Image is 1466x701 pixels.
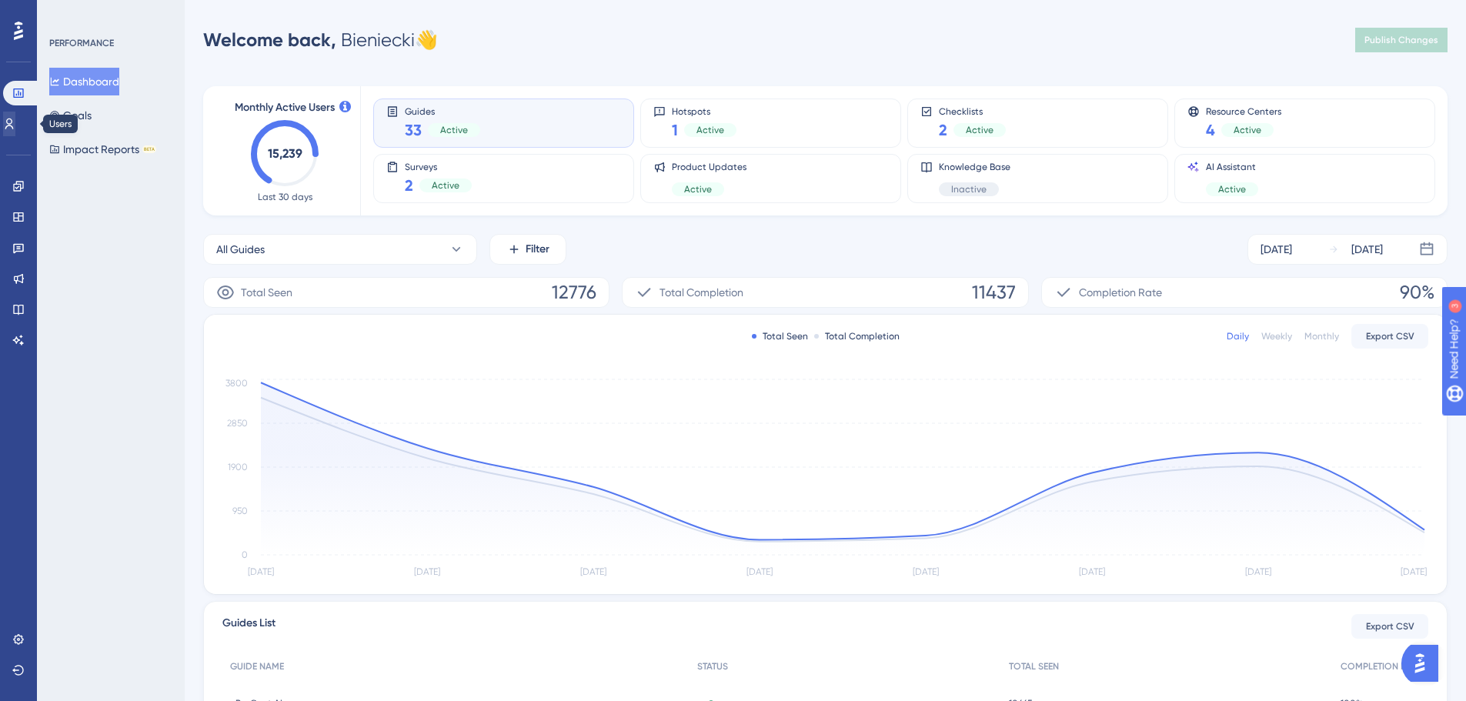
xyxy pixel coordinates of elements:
[526,240,549,259] span: Filter
[1079,283,1162,302] span: Completion Rate
[49,37,114,49] div: PERFORMANCE
[230,660,284,673] span: GUIDE NAME
[939,105,1006,116] span: Checklists
[966,124,993,136] span: Active
[258,191,312,203] span: Last 30 days
[672,161,746,173] span: Product Updates
[1261,330,1292,342] div: Weekly
[752,330,808,342] div: Total Seen
[552,280,596,305] span: 12776
[696,124,724,136] span: Active
[1079,566,1105,577] tspan: [DATE]
[1355,28,1448,52] button: Publish Changes
[672,105,736,116] span: Hotspots
[1009,660,1059,673] span: TOTAL SEEN
[107,8,112,20] div: 3
[228,462,248,472] tspan: 1900
[1351,240,1383,259] div: [DATE]
[1401,640,1448,686] iframe: UserGuiding AI Assistant Launcher
[1366,620,1414,633] span: Export CSV
[227,418,248,429] tspan: 2850
[939,161,1010,173] span: Knowledge Base
[684,183,712,195] span: Active
[49,135,156,163] button: Impact ReportsBETA
[814,330,900,342] div: Total Completion
[248,566,274,577] tspan: [DATE]
[939,119,947,141] span: 2
[405,119,422,141] span: 33
[203,28,438,52] div: Bieniecki 👋
[49,102,92,129] button: Goals
[1400,280,1434,305] span: 90%
[1351,324,1428,349] button: Export CSV
[1218,183,1246,195] span: Active
[432,179,459,192] span: Active
[1245,566,1271,577] tspan: [DATE]
[405,105,480,116] span: Guides
[1351,614,1428,639] button: Export CSV
[1261,240,1292,259] div: [DATE]
[1227,330,1249,342] div: Daily
[49,68,119,95] button: Dashboard
[235,98,335,117] span: Monthly Active Users
[1304,330,1339,342] div: Monthly
[746,566,773,577] tspan: [DATE]
[241,283,292,302] span: Total Seen
[672,119,678,141] span: 1
[268,146,302,161] text: 15,239
[232,506,248,516] tspan: 950
[203,234,477,265] button: All Guides
[1364,34,1438,46] span: Publish Changes
[440,124,468,136] span: Active
[1234,124,1261,136] span: Active
[1401,566,1427,577] tspan: [DATE]
[242,549,248,560] tspan: 0
[225,378,248,389] tspan: 3800
[216,240,265,259] span: All Guides
[697,660,728,673] span: STATUS
[1366,330,1414,342] span: Export CSV
[951,183,987,195] span: Inactive
[1206,105,1281,116] span: Resource Centers
[489,234,566,265] button: Filter
[1206,161,1258,173] span: AI Assistant
[1341,660,1421,673] span: COMPLETION RATE
[414,566,440,577] tspan: [DATE]
[913,566,939,577] tspan: [DATE]
[660,283,743,302] span: Total Completion
[405,161,472,172] span: Surveys
[222,614,276,639] span: Guides List
[405,175,413,196] span: 2
[1206,119,1215,141] span: 4
[36,4,96,22] span: Need Help?
[203,28,336,51] span: Welcome back,
[972,280,1016,305] span: 11437
[142,145,156,153] div: BETA
[580,566,606,577] tspan: [DATE]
